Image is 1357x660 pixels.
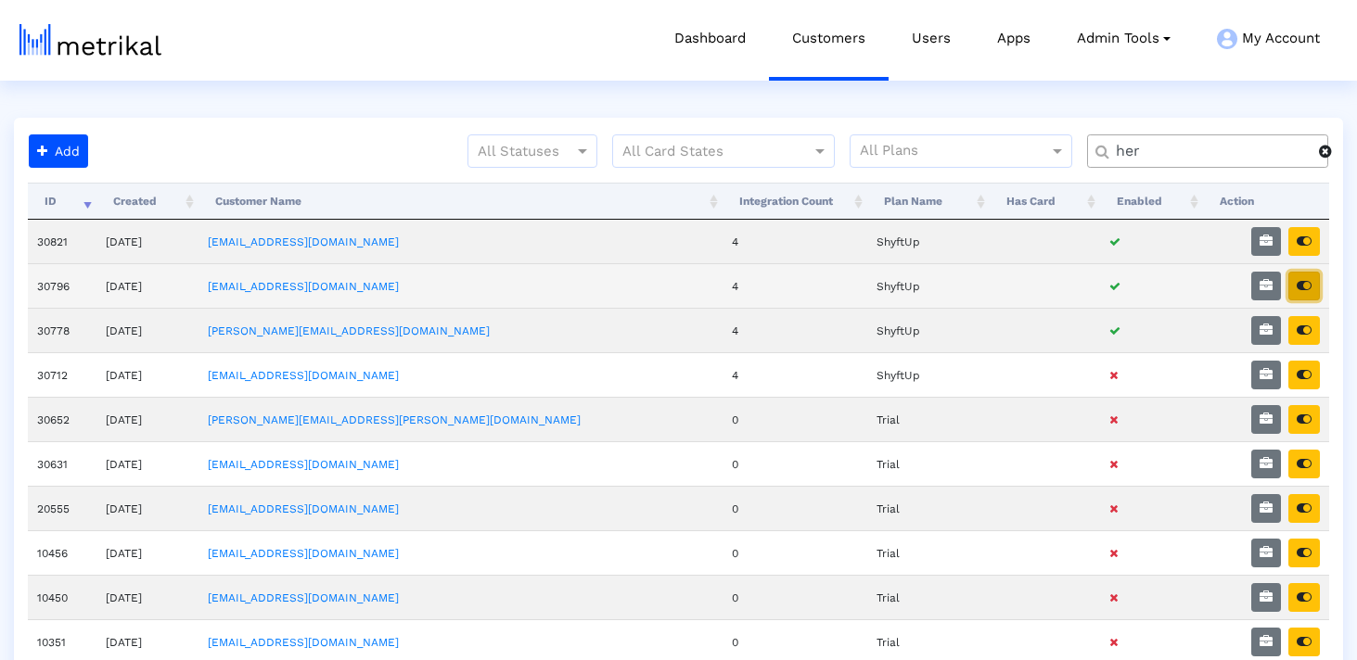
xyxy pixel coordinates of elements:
td: [DATE] [96,441,199,486]
a: [PERSON_NAME][EMAIL_ADDRESS][PERSON_NAME][DOMAIN_NAME] [208,413,581,426]
td: 0 [723,486,867,530]
a: [EMAIL_ADDRESS][DOMAIN_NAME] [208,502,399,515]
th: ID: activate to sort column ascending [28,183,96,220]
td: [DATE] [96,397,199,441]
a: [EMAIL_ADDRESS][DOMAIN_NAME] [208,636,399,649]
a: [EMAIL_ADDRESS][DOMAIN_NAME] [208,547,399,560]
a: [EMAIL_ADDRESS][DOMAIN_NAME] [208,235,399,248]
img: metrical-logo-light.png [19,24,161,56]
td: 30796 [28,263,96,308]
td: Trial [867,397,990,441]
td: [DATE] [96,263,199,308]
td: ShyftUp [867,308,990,352]
a: [EMAIL_ADDRESS][DOMAIN_NAME] [208,458,399,471]
input: All Card States [622,140,791,164]
td: 4 [723,308,867,352]
td: ShyftUp [867,263,990,308]
td: Trial [867,530,990,575]
input: All Plans [860,140,1052,164]
a: [EMAIL_ADDRESS][DOMAIN_NAME] [208,369,399,382]
td: 30631 [28,441,96,486]
td: [DATE] [96,575,199,619]
th: Integration Count: activate to sort column ascending [723,183,867,220]
th: Has Card: activate to sort column ascending [990,183,1100,220]
td: 20555 [28,486,96,530]
th: Action [1203,183,1329,220]
td: 30712 [28,352,96,397]
td: ShyftUp [867,220,990,263]
td: [DATE] [96,308,199,352]
th: Enabled: activate to sort column ascending [1100,183,1203,220]
th: Plan Name: activate to sort column ascending [867,183,990,220]
td: Trial [867,441,990,486]
td: 0 [723,397,867,441]
td: [DATE] [96,220,199,263]
td: 30778 [28,308,96,352]
a: [EMAIL_ADDRESS][DOMAIN_NAME] [208,591,399,604]
td: 10450 [28,575,96,619]
td: 10456 [28,530,96,575]
td: 0 [723,441,867,486]
th: Customer Name: activate to sort column ascending [198,183,722,220]
button: Add [29,134,88,168]
td: [DATE] [96,352,199,397]
td: 0 [723,575,867,619]
td: 30821 [28,220,96,263]
td: 4 [723,263,867,308]
a: [EMAIL_ADDRESS][DOMAIN_NAME] [208,280,399,293]
td: ShyftUp [867,352,990,397]
td: Trial [867,486,990,530]
td: 4 [723,220,867,263]
img: my-account-menu-icon.png [1217,29,1237,49]
td: Trial [867,575,990,619]
td: [DATE] [96,486,199,530]
a: [PERSON_NAME][EMAIL_ADDRESS][DOMAIN_NAME] [208,324,490,337]
input: Customer Name [1103,142,1319,161]
th: Created: activate to sort column ascending [96,183,199,220]
td: 0 [723,530,867,575]
td: [DATE] [96,530,199,575]
td: 30652 [28,397,96,441]
td: 4 [723,352,867,397]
